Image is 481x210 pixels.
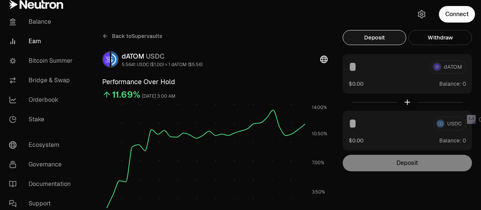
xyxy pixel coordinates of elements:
button: $0.00 [349,80,363,88]
button: $0.00 [349,136,363,144]
a: Bitcoin Summer [3,51,81,71]
a: Back toSupervaults [102,30,162,42]
img: dATOM Logo [103,52,110,67]
a: Documentation [3,174,81,194]
a: Governance [3,155,81,174]
a: Orderbook [3,90,81,110]
span: USDC [146,52,165,60]
div: [DATE] 3:00 AM [142,92,175,101]
tspan: 10.50% [312,131,327,137]
div: 11.69% [112,89,141,101]
div: 5.5641 USDC ($1.00) = 1 dATOM ($5.56) [122,62,203,68]
a: Balance [3,12,81,32]
div: dATOM [122,51,203,62]
button: Connect [439,6,475,23]
img: USDC Logo [111,52,118,67]
a: Ecosystem [3,135,81,155]
span: Balance: [439,80,461,88]
a: Bridge & Swap [3,71,81,90]
tspan: 7.00% [312,160,324,166]
a: Stake [3,110,81,129]
tspan: 14.00% [312,104,327,110]
button: Withdraw [408,30,472,45]
span: Balance: [439,137,461,144]
span: Back to Supervaults [112,32,162,40]
button: Deposit [343,30,406,45]
h3: Performance Over Hold [102,77,328,87]
a: Earn [3,32,81,51]
tspan: 3.50% [312,189,325,195]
